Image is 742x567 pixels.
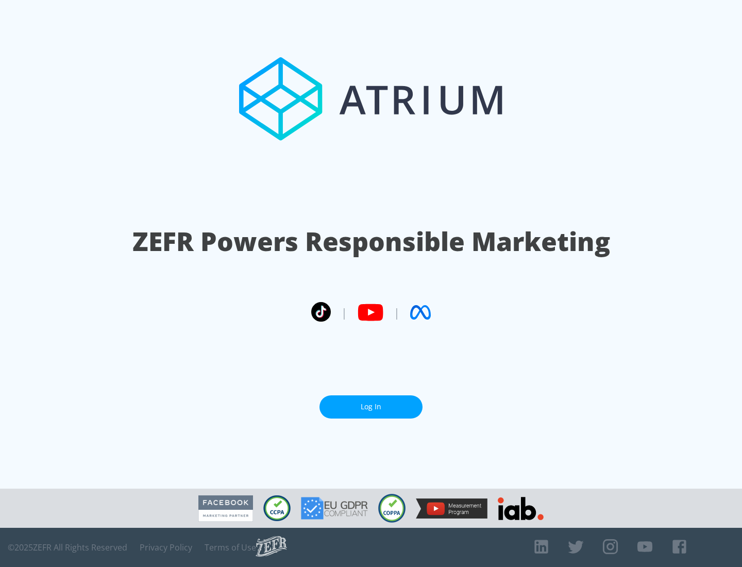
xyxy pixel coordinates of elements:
a: Terms of Use [205,542,256,553]
a: Log In [319,395,423,419]
img: IAB [498,497,544,520]
img: CCPA Compliant [263,495,291,521]
span: | [394,305,400,320]
a: Privacy Policy [140,542,192,553]
img: Facebook Marketing Partner [198,495,253,522]
h1: ZEFR Powers Responsible Marketing [132,224,610,259]
img: GDPR Compliant [301,497,368,520]
span: | [341,305,347,320]
span: © 2025 ZEFR All Rights Reserved [8,542,127,553]
img: COPPA Compliant [378,494,406,523]
img: YouTube Measurement Program [416,498,487,519]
